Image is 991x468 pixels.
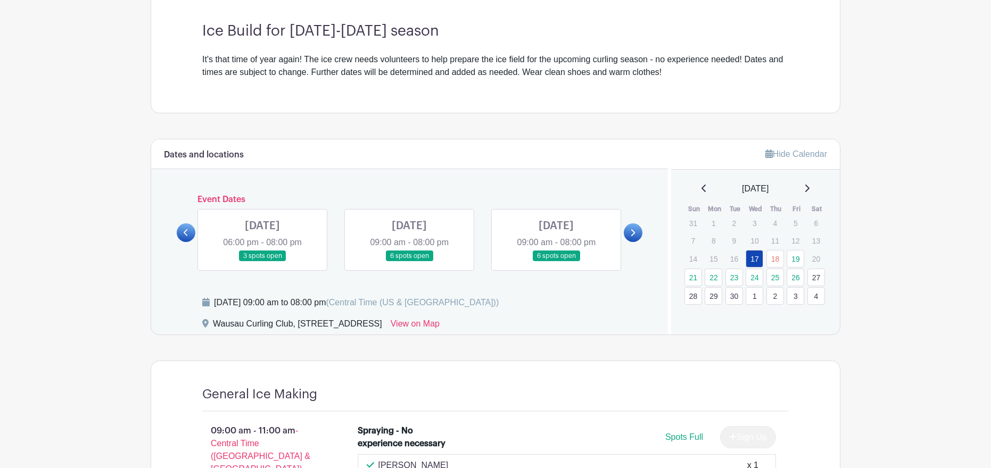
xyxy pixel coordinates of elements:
div: Spraying - No experience necessary [358,424,450,450]
p: 16 [725,250,743,267]
a: 23 [725,269,743,286]
a: 19 [787,250,804,268]
span: Spots Full [665,432,703,441]
p: 3 [746,215,763,231]
h4: General Ice Making [202,387,317,402]
p: 1 [705,215,722,231]
p: 6 [807,215,825,231]
p: 5 [787,215,804,231]
th: Thu [766,204,787,214]
a: 4 [807,287,825,305]
a: 30 [725,287,743,305]
th: Tue [725,204,746,214]
div: [DATE] 09:00 am to 08:00 pm [214,296,499,309]
th: Sat [807,204,828,214]
a: 17 [746,250,763,268]
p: 13 [807,232,825,249]
h3: Ice Build for [DATE]-[DATE] season [202,22,789,40]
th: Wed [745,204,766,214]
p: 9 [725,232,743,249]
p: 7 [684,232,702,249]
a: 2 [766,287,784,305]
p: 10 [746,232,763,249]
th: Sun [684,204,705,214]
a: 28 [684,287,702,305]
a: 22 [705,269,722,286]
p: 11 [766,232,784,249]
div: Wausau Curling Club, [STREET_ADDRESS] [213,317,382,335]
a: 27 [807,269,825,286]
h6: Event Dates [195,195,624,205]
a: View on Map [391,317,440,335]
th: Mon [704,204,725,214]
a: 24 [746,269,763,286]
span: (Central Time (US & [GEOGRAPHIC_DATA])) [326,298,499,307]
a: 26 [787,269,804,286]
a: 3 [787,287,804,305]
a: 21 [684,269,702,286]
p: 14 [684,250,702,267]
a: Hide Calendar [765,149,827,158]
a: 29 [705,287,722,305]
p: 2 [725,215,743,231]
p: 15 [705,250,722,267]
p: 31 [684,215,702,231]
p: 4 [766,215,784,231]
p: 8 [705,232,722,249]
p: 20 [807,250,825,267]
th: Fri [786,204,807,214]
a: 25 [766,269,784,286]
p: 12 [787,232,804,249]
span: [DATE] [742,182,769,195]
div: It's that time of year again! The ice crew needs volunteers to help prepare the ice field for the... [202,53,789,79]
a: 18 [766,250,784,268]
a: 1 [746,287,763,305]
h6: Dates and locations [164,150,244,160]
